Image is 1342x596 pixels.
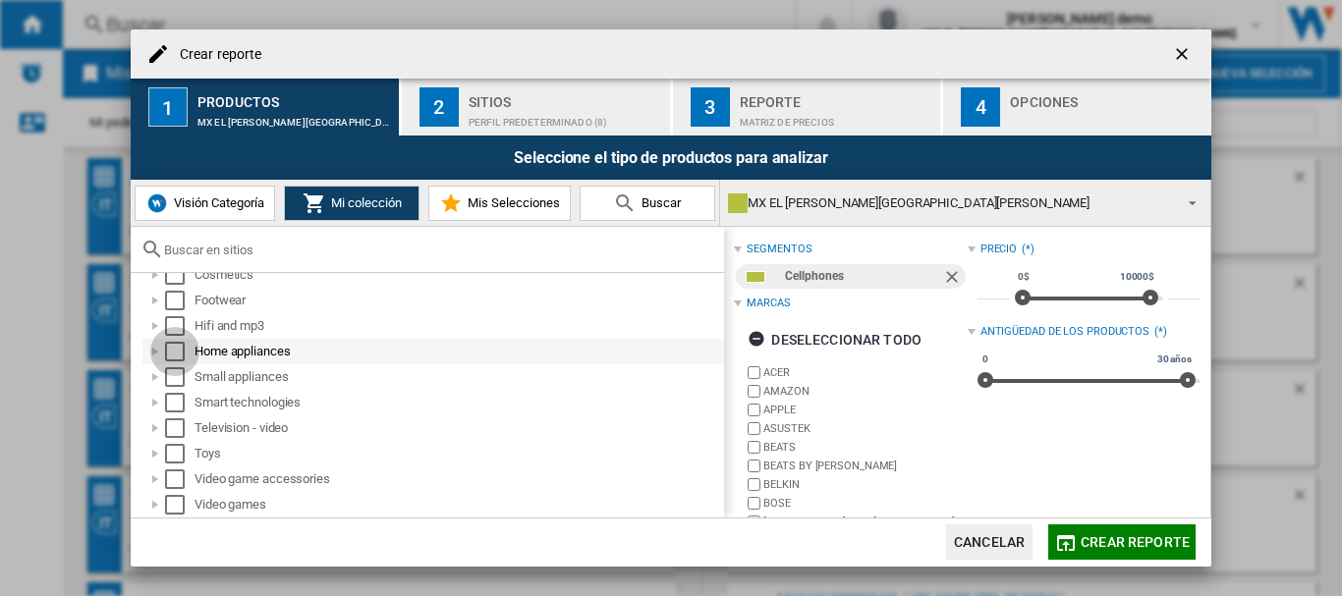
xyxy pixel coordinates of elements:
md-checkbox: Select [165,469,195,489]
label: AMAZON [763,384,967,399]
label: ACER [763,365,967,380]
md-checkbox: Select [165,367,195,387]
span: Crear reporte [1081,534,1190,550]
div: Cosmetics [195,265,721,285]
button: Visión Categoría [135,186,275,221]
button: 3 Reporte Matriz de precios [673,79,943,135]
span: 30 años [1154,352,1195,367]
div: Opciones [1010,86,1203,107]
span: 0 [979,352,991,367]
span: Mis Selecciones [463,195,560,210]
div: Sitios [469,86,662,107]
md-checkbox: Select [165,418,195,438]
button: Mi colección [284,186,419,221]
div: Matriz de precios [740,107,933,128]
h4: Crear reporte [170,45,261,65]
button: 1 Productos MX EL [PERSON_NAME][GEOGRAPHIC_DATA][PERSON_NAME]:Cellphones [131,79,401,135]
div: MX EL [PERSON_NAME][GEOGRAPHIC_DATA][PERSON_NAME]:Cellphones [197,107,391,128]
div: Television - video [195,418,721,438]
div: Hifi and mp3 [195,316,721,336]
input: brand.name [748,460,760,472]
div: 3 [691,87,730,127]
span: 10000$ [1117,269,1157,285]
div: Deseleccionar todo [748,322,922,357]
span: 0$ [1015,269,1033,285]
md-checkbox: Select [165,393,195,412]
label: [PERSON_NAME] AND [PERSON_NAME] [763,515,967,529]
button: 4 Opciones [943,79,1211,135]
div: Precio [980,242,1017,257]
input: Buscar en sitios [164,243,714,257]
div: Seleccione el tipo de productos para analizar [131,135,1211,180]
div: Productos [197,86,391,107]
div: MX EL [PERSON_NAME][GEOGRAPHIC_DATA][PERSON_NAME] [728,190,1171,217]
div: Small appliances [195,367,721,387]
label: BELKIN [763,477,967,492]
div: Toys [195,444,721,463]
md-checkbox: Select [165,265,195,285]
input: brand.name [748,366,760,379]
div: Video games [195,495,721,515]
div: Footwear [195,291,721,310]
label: BEATS [763,440,967,455]
md-checkbox: Select [165,495,195,515]
input: brand.name [748,422,760,435]
input: brand.name [748,404,760,416]
img: wiser-icon-blue.png [145,191,169,215]
button: Crear reporte [1048,524,1196,560]
input: brand.name [748,478,760,491]
ng-md-icon: getI18NText('BUTTONS.CLOSE_DIALOG') [1172,44,1196,68]
md-checkbox: Select [165,444,195,463]
span: Mi colección [326,195,402,210]
div: Antigüedad de los productos [980,324,1149,340]
md-checkbox: Select [165,291,195,310]
div: 2 [419,87,459,127]
button: Cancelar [946,524,1033,560]
div: 4 [961,87,1000,127]
button: 2 Sitios Perfil predeterminado (8) [402,79,672,135]
label: APPLE [763,403,967,417]
label: ASUSTEK [763,421,967,436]
button: Mis Selecciones [428,186,571,221]
label: BEATS BY [PERSON_NAME] [763,459,967,473]
input: brand.name [748,515,760,528]
input: brand.name [748,497,760,510]
div: Home appliances [195,342,721,361]
button: Deseleccionar todo [742,322,927,357]
md-checkbox: Select [165,342,195,361]
div: Reporte [740,86,933,107]
button: getI18NText('BUTTONS.CLOSE_DIALOG') [1164,34,1203,74]
ng-md-icon: Quitar [942,267,966,291]
span: Buscar [637,195,681,210]
div: 1 [148,87,188,127]
div: segmentos [747,242,811,257]
div: Smart technologies [195,393,721,412]
input: brand.name [748,441,760,454]
div: Perfil predeterminado (8) [469,107,662,128]
button: Buscar [580,186,715,221]
div: Video game accessories [195,469,721,489]
input: brand.name [748,385,760,398]
span: Visión Categoría [169,195,264,210]
md-checkbox: Select [165,316,195,336]
label: BOSE [763,496,967,511]
div: Cellphones [785,264,941,289]
div: Marcas [747,296,790,311]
